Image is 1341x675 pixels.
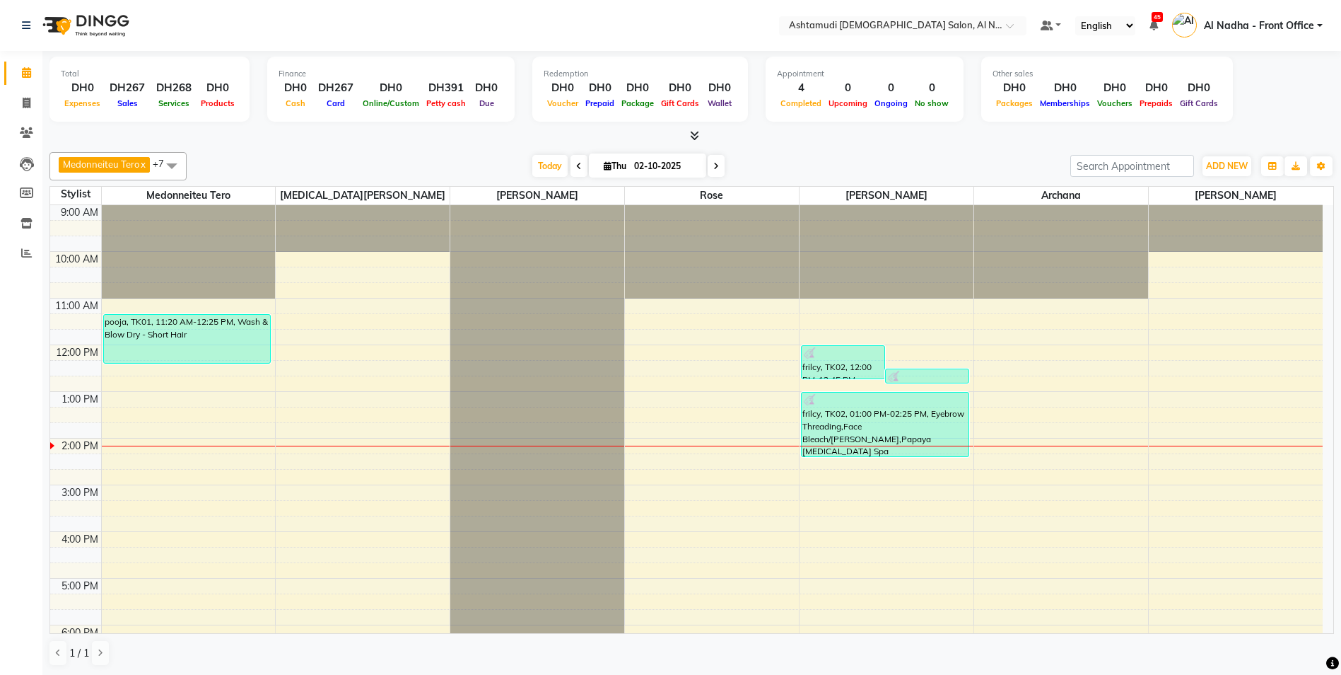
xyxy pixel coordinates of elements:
[777,68,952,80] div: Appointment
[52,299,101,313] div: 11:00 AM
[61,68,238,80] div: Total
[704,98,735,108] span: Wallet
[469,80,503,96] div: DH0
[104,315,271,363] div: pooja, TK01, 11:20 AM-12:25 PM, Wash & Blow Dry - Short Hair
[600,161,630,171] span: Thu
[802,346,884,379] div: frilcy, TK02, 12:00 PM-12:45 PM, Papaya Facial
[777,80,825,96] div: 4
[1152,12,1163,22] span: 45
[825,98,871,108] span: Upcoming
[582,98,618,108] span: Prepaid
[59,625,101,640] div: 6:00 PM
[1094,80,1136,96] div: DH0
[974,187,1148,204] span: Archana
[886,369,968,383] div: frilcy, TK02, 12:30 PM-12:50 PM, Eyebrow Threading
[544,80,582,96] div: DH0
[114,98,141,108] span: Sales
[1036,98,1094,108] span: Memberships
[544,98,582,108] span: Voucher
[1136,98,1176,108] span: Prepaids
[155,98,193,108] span: Services
[276,187,450,204] span: [MEDICAL_DATA][PERSON_NAME]
[450,187,624,204] span: [PERSON_NAME]
[911,80,952,96] div: 0
[423,98,469,108] span: Petty cash
[323,98,349,108] span: Card
[104,80,151,96] div: DH267
[59,532,101,547] div: 4:00 PM
[871,80,911,96] div: 0
[1136,80,1176,96] div: DH0
[1206,161,1248,171] span: ADD NEW
[197,98,238,108] span: Products
[151,80,197,96] div: DH268
[992,80,1036,96] div: DH0
[777,98,825,108] span: Completed
[532,155,568,177] span: Today
[911,98,952,108] span: No show
[992,68,1222,80] div: Other sales
[802,393,968,456] div: frilcy, TK02, 01:00 PM-02:25 PM, Eyebrow Threading,Face Bleach/[PERSON_NAME],Papaya [MEDICAL_DATA...
[1149,19,1158,32] a: 45
[59,439,101,454] div: 2:00 PM
[1036,80,1094,96] div: DH0
[618,80,657,96] div: DH0
[282,98,309,108] span: Cash
[1172,13,1197,37] img: Al Nadha - Front Office
[59,485,101,500] div: 3:00 PM
[139,158,146,170] a: x
[1176,80,1222,96] div: DH0
[1070,155,1194,177] input: Search Appointment
[36,6,133,45] img: logo
[279,80,312,96] div: DH0
[544,68,737,80] div: Redemption
[197,80,238,96] div: DH0
[153,158,175,169] span: +7
[52,252,101,267] div: 10:00 AM
[423,80,469,96] div: DH391
[800,187,973,204] span: [PERSON_NAME]
[703,80,737,96] div: DH0
[1094,98,1136,108] span: Vouchers
[69,646,89,661] span: 1 / 1
[1202,156,1251,176] button: ADD NEW
[625,187,799,204] span: Rose
[871,98,911,108] span: Ongoing
[61,98,104,108] span: Expenses
[1149,187,1323,204] span: [PERSON_NAME]
[582,80,618,96] div: DH0
[618,98,657,108] span: Package
[53,345,101,360] div: 12:00 PM
[1176,98,1222,108] span: Gift Cards
[279,68,503,80] div: Finance
[63,158,139,170] span: Medonneiteu Tero
[1204,18,1314,33] span: Al Nadha - Front Office
[312,80,359,96] div: DH267
[992,98,1036,108] span: Packages
[359,98,423,108] span: Online/Custom
[59,392,101,407] div: 1:00 PM
[630,156,701,177] input: 2025-10-02
[657,98,703,108] span: Gift Cards
[61,80,104,96] div: DH0
[476,98,498,108] span: Due
[58,205,101,220] div: 9:00 AM
[825,80,871,96] div: 0
[59,579,101,594] div: 5:00 PM
[657,80,703,96] div: DH0
[102,187,276,204] span: Medonneiteu Tero
[50,187,101,202] div: Stylist
[359,80,423,96] div: DH0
